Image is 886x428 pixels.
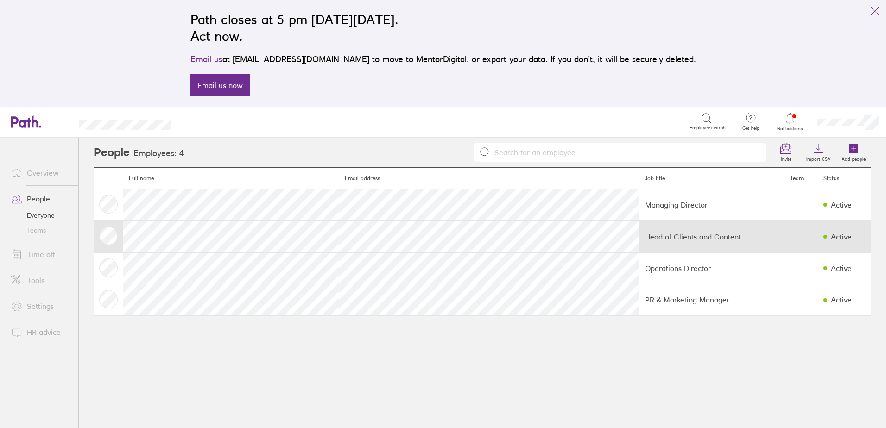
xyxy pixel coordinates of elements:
span: Get help [736,126,766,131]
a: Invite [771,138,801,167]
a: Notifications [775,112,805,132]
th: Team [785,168,818,189]
a: Tools [4,271,78,290]
td: Head of Clients and Content [639,221,785,252]
a: Time off [4,245,78,264]
a: Email us [190,54,222,64]
div: Search [196,117,220,126]
h2: Path closes at 5 pm [DATE][DATE]. Act now. [190,11,696,44]
h2: People [94,138,130,167]
a: Everyone [4,208,78,223]
a: Add people [836,138,871,167]
a: Settings [4,297,78,315]
label: Invite [775,154,797,162]
span: Notifications [775,126,805,132]
span: Employee search [690,125,726,131]
a: Overview [4,164,78,182]
td: PR & Marketing Manager [639,284,785,315]
h3: Employees: 4 [133,149,184,158]
input: Search for an employee [491,144,760,161]
td: Operations Director [639,252,785,284]
div: Active [831,233,852,241]
label: Import CSV [801,154,836,162]
td: Managing Director [639,189,785,220]
a: Import CSV [801,138,836,167]
th: Email address [339,168,639,189]
a: People [4,189,78,208]
a: HR advice [4,323,78,341]
a: Email us now [190,74,250,96]
label: Add people [836,154,871,162]
p: at [EMAIL_ADDRESS][DOMAIN_NAME] to move to MentorDigital, or export your data. If you don’t, it w... [190,53,696,66]
th: Full name [123,168,339,189]
div: Active [831,296,852,304]
th: Status [818,168,871,189]
th: Job title [639,168,785,189]
div: Active [831,201,852,209]
div: Active [831,264,852,272]
a: Teams [4,223,78,238]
